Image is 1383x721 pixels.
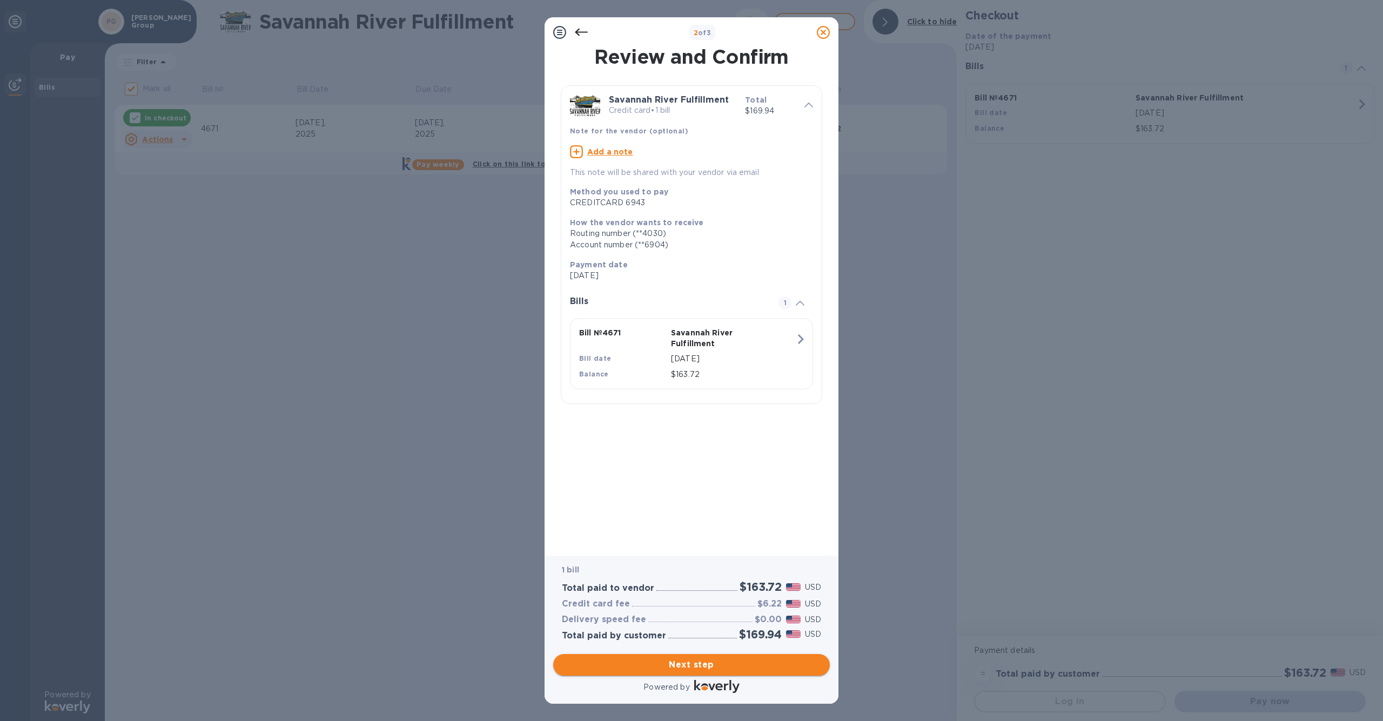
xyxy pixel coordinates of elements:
[570,187,668,196] b: Method you used to pay
[570,127,688,135] b: Note for the vendor (optional)
[805,582,821,593] p: USD
[671,369,795,380] p: $163.72
[745,105,796,117] p: $169.94
[579,327,667,338] p: Bill № 4671
[694,29,698,37] span: 2
[562,565,579,574] b: 1 bill
[562,583,654,594] h3: Total paid to vendor
[786,616,801,623] img: USD
[579,370,609,378] b: Balance
[786,630,801,638] img: USD
[579,354,612,362] b: Bill date
[570,95,813,178] div: Savannah River FulfillmentCredit card•1 billTotal$169.94Note for the vendor (optional)Add a noteT...
[694,680,740,693] img: Logo
[671,353,795,365] p: [DATE]
[570,218,704,227] b: How the vendor wants to receive
[757,599,782,609] h3: $6.22
[694,29,711,37] b: of 3
[805,614,821,625] p: USD
[570,239,804,251] div: Account number (**6904)
[559,45,824,68] h1: Review and Confirm
[570,318,813,389] button: Bill №4671Savannah River FulfillmentBill date[DATE]Balance$163.72
[570,297,766,307] h3: Bills
[553,654,830,676] button: Next step
[805,598,821,610] p: USD
[739,628,782,641] h2: $169.94
[786,583,801,591] img: USD
[562,599,630,609] h3: Credit card fee
[778,297,791,309] span: 1
[805,629,821,640] p: USD
[609,105,736,116] p: Credit card • 1 bill
[740,580,782,594] h2: $163.72
[562,631,666,641] h3: Total paid by customer
[755,615,782,625] h3: $0.00
[786,600,801,608] img: USD
[745,96,767,104] b: Total
[587,147,633,156] u: Add a note
[562,615,646,625] h3: Delivery speed fee
[643,682,689,693] p: Powered by
[609,95,729,105] b: Savannah River Fulfillment
[570,260,628,269] b: Payment date
[570,270,804,281] p: [DATE]
[570,228,804,239] div: Routing number (**4030)
[671,327,758,349] p: Savannah River Fulfillment
[562,658,821,671] span: Next step
[570,167,813,178] p: This note will be shared with your vendor via email
[570,197,804,208] div: CREDITCARD 6943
